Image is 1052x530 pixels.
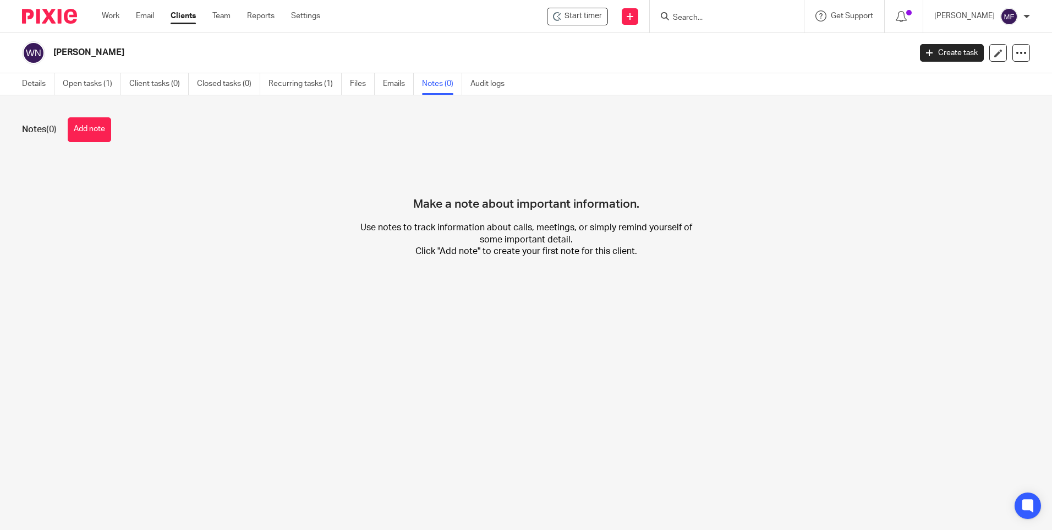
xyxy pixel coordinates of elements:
a: Email [136,10,154,21]
a: Notes (0) [422,73,462,95]
h4: Make a note about important information. [413,159,639,212]
span: Start timer [565,10,602,22]
h1: Notes [22,124,57,136]
input: Search [672,13,771,23]
a: Open tasks (1) [63,73,121,95]
a: Closed tasks (0) [197,73,260,95]
img: Pixie [22,9,77,24]
a: Client tasks (0) [129,73,189,95]
a: Create task [920,44,984,62]
h2: [PERSON_NAME] [53,47,733,58]
a: Emails [383,73,414,95]
button: Add note [68,117,111,142]
span: (0) [46,125,57,134]
a: Work [102,10,119,21]
p: [PERSON_NAME] [934,10,995,21]
a: Audit logs [470,73,513,95]
img: svg%3E [1000,8,1018,25]
a: Settings [291,10,320,21]
span: Get Support [831,12,873,20]
div: Wilson, Nicholas [547,8,608,25]
a: Details [22,73,54,95]
p: Use notes to track information about calls, meetings, or simply remind yourself of some important... [358,222,694,257]
a: Recurring tasks (1) [269,73,342,95]
a: Files [350,73,375,95]
a: Clients [171,10,196,21]
a: Reports [247,10,275,21]
a: Team [212,10,231,21]
img: svg%3E [22,41,45,64]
